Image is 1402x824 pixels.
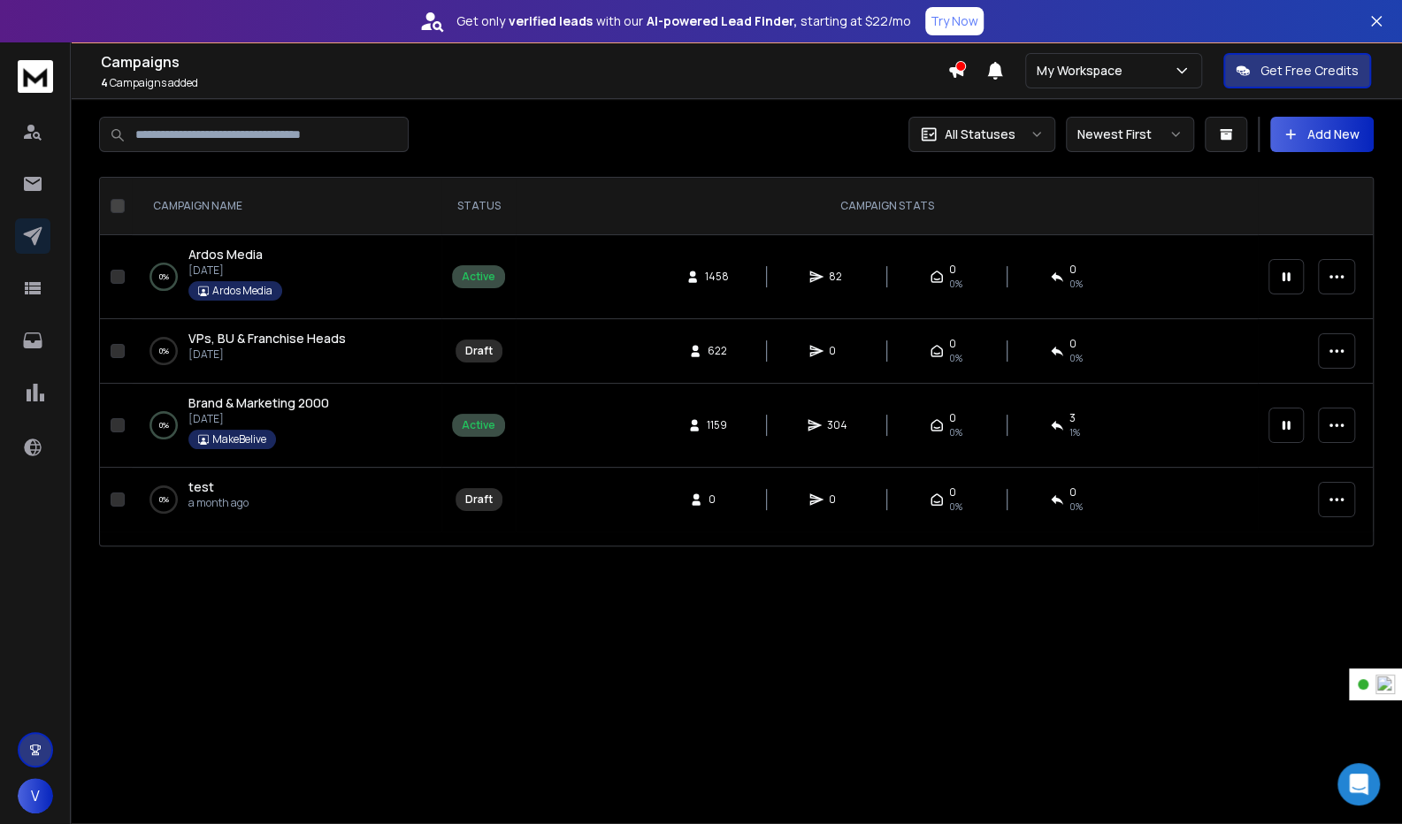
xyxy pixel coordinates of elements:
[949,485,956,500] span: 0
[132,468,441,532] td: 0%testa month ago
[101,76,947,90] p: Campaigns added
[1037,62,1130,80] p: My Workspace
[188,263,282,278] p: [DATE]
[1069,337,1076,351] span: 0
[462,418,495,432] div: Active
[188,394,329,412] a: Brand & Marketing 2000
[18,60,53,93] img: logo
[212,432,266,446] p: MakeBelive
[1337,763,1380,805] div: Open Intercom Messenger
[188,394,329,411] span: Brand & Marketing 2000
[708,344,727,358] span: 622
[188,478,214,495] span: test
[441,178,516,235] th: STATUS
[925,7,984,35] button: Try Now
[465,492,493,507] div: Draft
[1066,117,1194,152] button: Newest First
[159,416,169,434] p: 0 %
[101,75,108,90] span: 4
[707,418,727,432] span: 1159
[188,330,346,347] span: VPs, BU & Franchise Heads
[188,246,263,263] span: Ardos Media
[188,347,346,362] p: [DATE]
[1069,500,1083,514] span: 0%
[188,246,263,263] a: Ardos Media
[1260,62,1359,80] p: Get Free Credits
[132,235,441,319] td: 0%Ardos Media[DATE]Ardos Media
[18,778,53,813] button: V
[829,344,847,358] span: 0
[949,351,962,365] span: 0%
[827,418,847,432] span: 304
[945,126,1015,143] p: All Statuses
[829,492,847,507] span: 0
[462,270,495,284] div: Active
[132,319,441,384] td: 0%VPs, BU & Franchise Heads[DATE]
[1069,351,1083,365] span: 0%
[159,268,169,286] p: 0 %
[949,500,962,514] span: 0%
[509,12,593,30] strong: verified leads
[949,277,962,291] span: 0%
[709,492,726,507] span: 0
[456,12,911,30] p: Get only with our starting at $22/mo
[516,178,1258,235] th: CAMPAIGN STATS
[1223,53,1371,88] button: Get Free Credits
[159,342,169,360] p: 0 %
[949,425,962,439] span: 0%
[212,284,272,298] p: Ardos Media
[1069,411,1076,425] span: 3
[1069,425,1080,439] span: 1 %
[132,384,441,468] td: 0%Brand & Marketing 2000[DATE]MakeBelive
[647,12,797,30] strong: AI-powered Lead Finder,
[705,270,729,284] span: 1458
[132,178,441,235] th: CAMPAIGN NAME
[949,337,956,351] span: 0
[949,263,956,277] span: 0
[1069,485,1076,500] span: 0
[1069,277,1083,291] span: 0 %
[188,496,249,510] p: a month ago
[188,330,346,347] a: VPs, BU & Franchise Heads
[101,51,947,72] h1: Campaigns
[931,12,978,30] p: Try Now
[465,344,493,358] div: Draft
[1069,263,1076,277] span: 0
[829,270,847,284] span: 82
[188,412,329,426] p: [DATE]
[159,491,169,508] p: 0 %
[188,478,214,496] a: test
[1270,117,1374,152] button: Add New
[949,411,956,425] span: 0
